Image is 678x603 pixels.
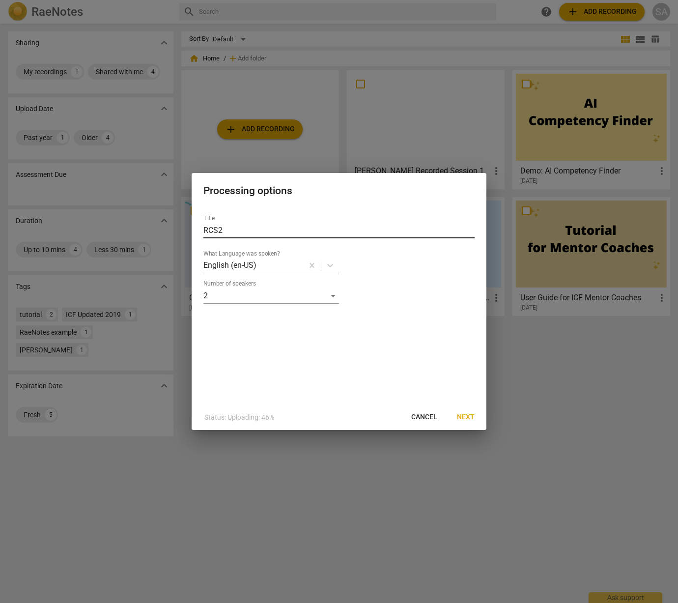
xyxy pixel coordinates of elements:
h2: Processing options [203,185,475,197]
span: Cancel [411,412,437,422]
div: 2 [203,288,339,304]
label: Title [203,215,215,221]
label: What Language was spoken? [203,251,280,257]
p: English (en-US) [203,259,256,271]
p: Status: Uploading: 46% [204,412,274,423]
span: Next [457,412,475,422]
label: Number of speakers [203,281,256,287]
